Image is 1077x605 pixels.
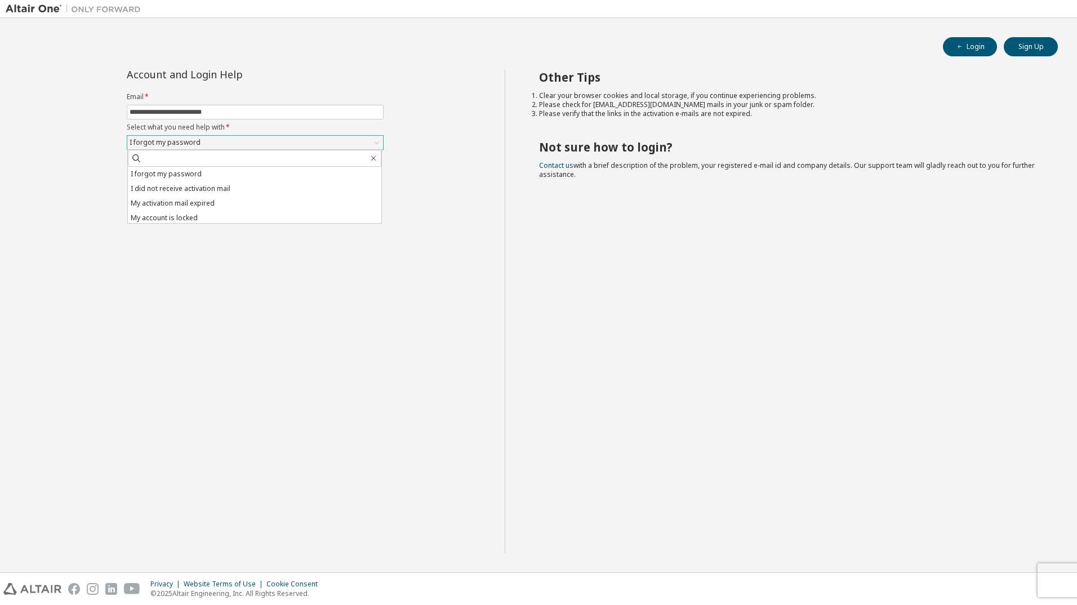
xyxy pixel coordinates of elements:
img: Altair One [6,3,146,15]
li: Please verify that the links in the activation e-mails are not expired. [539,109,1038,118]
div: Account and Login Help [127,70,332,79]
li: Please check for [EMAIL_ADDRESS][DOMAIN_NAME] mails in your junk or spam folder. [539,100,1038,109]
div: Privacy [150,580,184,589]
li: I forgot my password [128,167,381,181]
button: Login [943,37,997,56]
img: facebook.svg [68,583,80,595]
p: © 2025 Altair Engineering, Inc. All Rights Reserved. [150,589,324,598]
label: Email [127,92,384,101]
h2: Not sure how to login? [539,140,1038,154]
img: altair_logo.svg [3,583,61,595]
span: with a brief description of the problem, your registered e-mail id and company details. Our suppo... [539,161,1035,179]
div: I forgot my password [127,136,383,149]
img: instagram.svg [87,583,99,595]
div: I forgot my password [128,136,202,149]
div: Website Terms of Use [184,580,266,589]
img: youtube.svg [124,583,140,595]
li: Clear your browser cookies and local storage, if you continue experiencing problems. [539,91,1038,100]
a: Contact us [539,161,573,170]
div: Cookie Consent [266,580,324,589]
h2: Other Tips [539,70,1038,84]
button: Sign Up [1004,37,1058,56]
label: Select what you need help with [127,123,384,132]
img: linkedin.svg [105,583,117,595]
